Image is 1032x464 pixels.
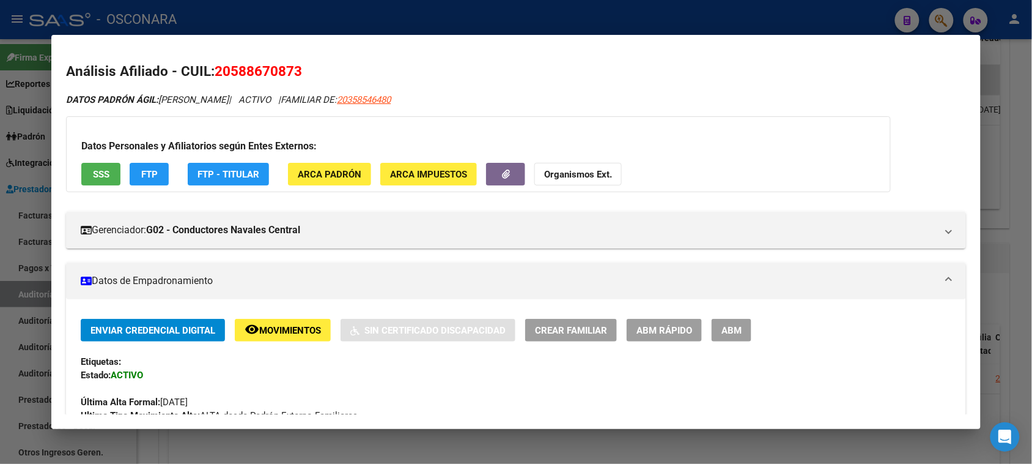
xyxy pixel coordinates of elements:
[364,325,506,336] span: Sin Certificado Discapacidad
[990,422,1020,452] div: Open Intercom Messenger
[627,319,702,342] button: ABM Rápido
[146,223,300,238] strong: G02 - Conductores Navales Central
[141,169,158,180] span: FTP
[281,94,391,105] span: FAMILIAR DE:
[93,169,109,180] span: SSS
[66,94,229,105] span: [PERSON_NAME]
[81,139,875,154] h3: Datos Personales y Afiliatorios según Entes Externos:
[81,397,160,408] strong: Última Alta Formal:
[81,163,120,185] button: SSS
[188,163,269,185] button: FTP - Titular
[298,169,361,180] span: ARCA Padrón
[66,94,391,105] i: | ACTIVO |
[66,212,965,249] mat-expansion-panel-header: Gerenciador:G02 - Conductores Navales Central
[215,63,302,79] span: 20588670873
[390,169,467,180] span: ARCA Impuestos
[636,325,692,336] span: ABM Rápido
[544,169,612,180] strong: Organismos Ext.
[90,325,215,336] span: Enviar Credencial Digital
[380,163,477,185] button: ARCA Impuestos
[81,370,111,381] strong: Estado:
[535,325,607,336] span: Crear Familiar
[235,319,331,342] button: Movimientos
[534,163,622,185] button: Organismos Ext.
[721,325,742,336] span: ABM
[81,410,358,421] span: ALTA desde Padrón Externo Familiares
[81,397,188,408] span: [DATE]
[337,94,391,105] span: 20358546480
[66,263,965,299] mat-expansion-panel-header: Datos de Empadronamiento
[288,163,371,185] button: ARCA Padrón
[197,169,259,180] span: FTP - Titular
[81,223,936,238] mat-panel-title: Gerenciador:
[130,163,169,185] button: FTP
[712,319,751,342] button: ABM
[525,319,617,342] button: Crear Familiar
[259,325,321,336] span: Movimientos
[111,370,143,381] strong: ACTIVO
[66,61,965,82] h2: Análisis Afiliado - CUIL:
[245,322,259,337] mat-icon: remove_red_eye
[81,274,936,288] mat-panel-title: Datos de Empadronamiento
[341,319,515,342] button: Sin Certificado Discapacidad
[66,94,158,105] strong: DATOS PADRÓN ÁGIL:
[81,410,200,421] strong: Ultimo Tipo Movimiento Alta:
[81,356,121,367] strong: Etiquetas:
[81,319,225,342] button: Enviar Credencial Digital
